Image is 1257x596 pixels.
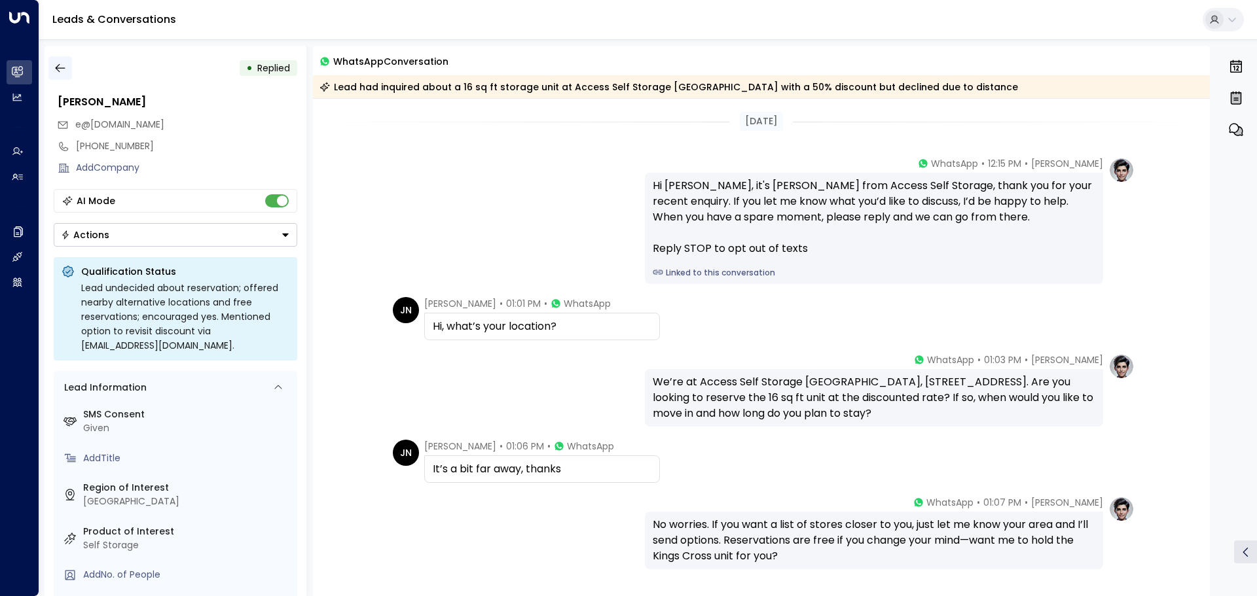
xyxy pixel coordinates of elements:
div: Hi, what’s your location? [433,319,651,334]
span: • [981,157,985,170]
div: [PHONE_NUMBER] [76,139,297,153]
span: • [977,353,981,366]
span: [PERSON_NAME] [424,297,496,310]
label: Region of Interest [83,481,292,495]
div: Lead Information [60,381,147,394]
span: [PERSON_NAME] [1031,496,1103,509]
div: AddNo. of People [83,568,292,582]
label: Product of Interest [83,525,292,538]
div: Button group with a nested menu [54,223,297,247]
span: [PERSON_NAME] [1031,157,1103,170]
span: e@elainezhang.com [75,118,164,131]
label: SMS Consent [83,408,292,421]
span: 01:03 PM [984,353,1021,366]
span: WhatsApp [926,496,974,509]
span: e@[DOMAIN_NAME] [75,118,164,131]
div: [GEOGRAPHIC_DATA] [83,495,292,508]
div: Given [83,421,292,435]
span: • [977,496,980,509]
a: Linked to this conversation [653,267,1095,279]
p: Qualification Status [81,265,289,278]
div: Actions [61,229,109,241]
span: • [1025,496,1028,509]
span: WhatsApp [567,440,614,453]
div: [PERSON_NAME] [58,94,297,110]
div: We’re at Access Self Storage [GEOGRAPHIC_DATA], [STREET_ADDRESS]. Are you looking to reserve the ... [653,374,1095,421]
span: Replied [257,61,290,75]
span: WhatsApp [564,297,611,310]
img: profile-logo.png [1108,353,1135,379]
span: [PERSON_NAME] [1031,353,1103,366]
span: WhatsApp [931,157,978,170]
span: • [1025,353,1028,366]
span: 01:01 PM [506,297,541,310]
span: WhatsApp [927,353,974,366]
div: JN [393,440,419,466]
span: • [547,440,551,453]
div: Lead undecided about reservation; offered nearby alternative locations and free reservations; enc... [81,281,289,353]
span: • [500,440,503,453]
div: Self Storage [83,538,292,552]
div: AI Mode [77,194,115,207]
span: • [1025,157,1028,170]
div: • [246,56,253,80]
img: profile-logo.png [1108,157,1135,183]
img: profile-logo.png [1108,496,1135,522]
span: WhatsApp Conversation [333,54,448,69]
div: It’s a bit far away, thanks [433,461,651,477]
span: 01:07 PM [983,496,1021,509]
a: Leads & Conversations [52,12,176,27]
div: Hi [PERSON_NAME], it's [PERSON_NAME] from Access Self Storage, thank you for your recent enquiry.... [653,178,1095,256]
div: Lead had inquired about a 16 sq ft storage unit at Access Self Storage [GEOGRAPHIC_DATA] with a 5... [319,80,1018,94]
span: • [500,297,503,310]
span: 12:15 PM [988,157,1021,170]
div: No worries. If you want a list of stores closer to you, just let me know your area and I’ll send ... [653,517,1095,564]
button: Actions [54,223,297,247]
span: [PERSON_NAME] [424,440,496,453]
div: [DATE] [740,112,783,131]
span: 01:06 PM [506,440,544,453]
div: JN [393,297,419,323]
span: • [544,297,547,310]
div: AddTitle [83,451,292,465]
div: AddCompany [76,161,297,175]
